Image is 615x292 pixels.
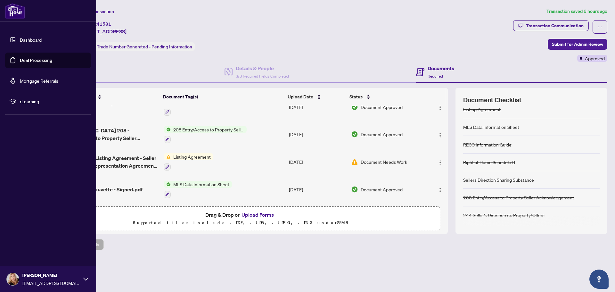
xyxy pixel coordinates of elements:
a: Deal Processing [20,57,52,63]
button: Logo [435,102,445,112]
span: rLearning [20,98,86,105]
span: Document Approved [361,186,403,193]
span: [EMAIL_ADDRESS][DOMAIN_NAME] [22,279,80,287]
span: Submit for Admin Review [552,39,603,49]
img: Status Icon [164,181,171,188]
button: Logo [435,129,445,139]
td: [DATE] [286,176,348,203]
span: ellipsis [598,25,602,29]
img: Document Status [351,186,358,193]
span: [GEOGRAPHIC_DATA] 208 - Entry_Access to Property Seller Acknowledgement .pdf [63,127,158,142]
img: Document Status [351,158,358,165]
th: Document Tag(s) [160,88,285,106]
button: Transaction Communication [513,20,589,31]
div: Status: [79,42,195,51]
span: Trade Number Generated - Pending Information [97,44,192,50]
button: Submit for Admin Review [548,39,607,50]
div: Sellers Direction Sharing Substance [463,176,534,183]
span: Drag & Drop or [205,211,276,219]
img: Logo [438,105,443,110]
a: Dashboard [20,37,42,43]
div: Listing Agreement [463,106,501,113]
span: Approved [585,55,605,62]
button: Status IconMLS Data Information Sheet [164,181,232,198]
span: Document Approved [361,131,403,138]
span: [PERSON_NAME] [22,272,80,279]
article: Transaction saved 6 hours ago [546,8,607,15]
td: [DATE] [286,93,348,121]
td: [DATE] [286,121,348,148]
button: Logo [435,184,445,195]
button: Open asap [589,270,609,289]
img: Document Status [351,104,358,111]
div: RECO Information Guide [463,141,512,148]
span: Drag & Drop orUpload FormsSupported files include .PDF, .JPG, .JPEG, .PNG under25MB [41,207,440,230]
span: 41581 [97,21,111,27]
span: MLS Data Information Sheet [171,181,232,188]
span: View Transaction [80,9,114,14]
h4: Details & People [236,64,289,72]
img: Logo [438,188,443,193]
th: Status [347,88,424,106]
p: Supported files include .PDF, .JPG, .JPEG, .PNG under 25 MB [45,219,436,227]
img: Logo [438,160,443,165]
img: Logo [438,133,443,138]
span: Document Checklist [463,96,521,104]
div: 208 Entry/Access to Property Seller Acknowledgement [463,194,574,201]
span: Right At Home Realty Schedule B - Signed.pdf [63,99,158,115]
span: 3/3 Required Fields Completed [236,74,289,79]
button: Logo [435,157,445,167]
a: Mortgage Referrals [20,78,58,84]
span: Required [428,74,443,79]
span: [STREET_ADDRESS] [79,28,127,35]
div: MLS Data Information Sheet [463,123,519,130]
div: 244 Seller’s Direction re: Property/Offers [463,212,545,219]
button: Upload Forms [240,211,276,219]
button: Status IconRight at Home Schedule B [164,98,228,116]
span: Listing Data Tauvette - Signed.pdf [63,186,143,193]
h4: Documents [428,64,454,72]
span: Upload Date [288,93,313,100]
th: (13) File Name [61,88,160,106]
td: [DATE] [286,148,348,176]
div: Transaction Communication [526,21,584,31]
th: Upload Date [285,88,347,106]
img: Document Status [351,131,358,138]
span: Status [349,93,363,100]
button: Status IconListing Agreement [164,153,213,171]
span: Ontario 271 - Listing Agreement - Seller Designated Representation Agreement - [DATE] - Signed.pdf [63,154,158,170]
button: Status Icon208 Entry/Access to Property Seller Acknowledgement [164,126,247,143]
span: 208 Entry/Access to Property Seller Acknowledgement [171,126,247,133]
span: Listing Agreement [171,153,213,160]
img: Profile Icon [7,273,19,285]
img: Status Icon [164,153,171,160]
span: Document Needs Work [361,158,407,165]
span: Document Approved [361,104,403,111]
img: Status Icon [164,126,171,133]
div: Right at Home Schedule B [463,159,515,166]
img: logo [5,3,25,19]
